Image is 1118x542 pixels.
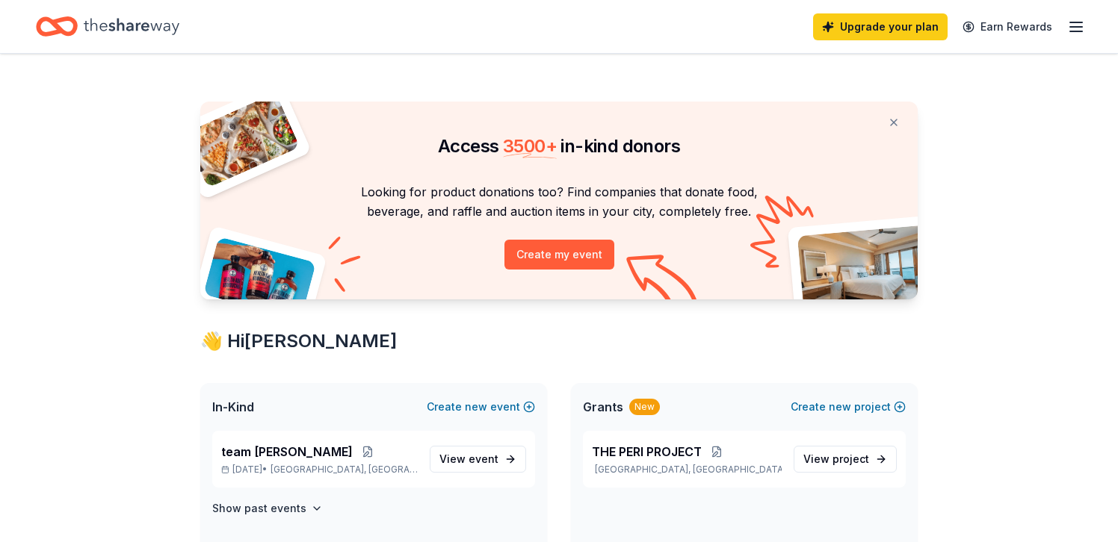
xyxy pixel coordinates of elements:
[954,13,1061,40] a: Earn Rewards
[626,255,701,311] img: Curvy arrow
[629,399,660,415] div: New
[504,240,614,270] button: Create my event
[430,446,526,473] a: View event
[503,135,557,157] span: 3500 +
[200,329,918,353] div: 👋 Hi [PERSON_NAME]
[212,398,254,416] span: In-Kind
[829,398,851,416] span: new
[813,13,948,40] a: Upgrade your plan
[592,464,782,476] p: [GEOGRAPHIC_DATA], [GEOGRAPHIC_DATA]
[439,450,498,468] span: View
[184,93,300,188] img: Pizza
[221,443,353,461] span: team [PERSON_NAME]
[794,446,897,473] a: View project
[36,9,179,44] a: Home
[583,398,623,416] span: Grants
[218,182,900,222] p: Looking for product donations too? Find companies that donate food, beverage, and raffle and auct...
[221,464,418,476] p: [DATE] •
[465,398,487,416] span: new
[438,135,680,157] span: Access in-kind donors
[212,499,323,517] button: Show past events
[803,450,869,468] span: View
[791,398,906,416] button: Createnewproject
[271,464,418,476] span: [GEOGRAPHIC_DATA], [GEOGRAPHIC_DATA]
[212,499,306,517] h4: Show past events
[833,452,869,465] span: project
[592,443,702,461] span: THE PERI PROJECT
[427,398,535,416] button: Createnewevent
[469,452,498,465] span: event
